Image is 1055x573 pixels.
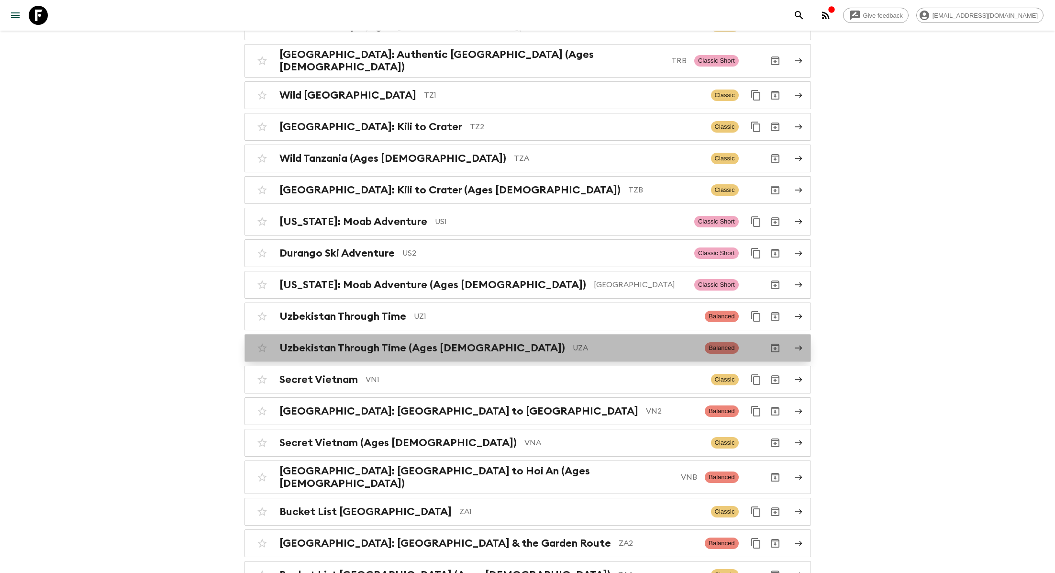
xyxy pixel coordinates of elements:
button: Archive [766,534,785,553]
a: Bucket List [GEOGRAPHIC_DATA]ZA1ClassicDuplicate for 45-59Archive [244,498,811,526]
span: Classic [711,121,739,133]
button: Archive [766,51,785,70]
button: Archive [766,370,785,389]
a: [US_STATE]: Moab Adventure (Ages [DEMOGRAPHIC_DATA])[GEOGRAPHIC_DATA]Classic ShortArchive [244,271,811,299]
h2: [GEOGRAPHIC_DATA]: [GEOGRAPHIC_DATA] to [GEOGRAPHIC_DATA] [279,405,638,417]
p: US2 [402,247,687,259]
p: UZ1 [414,311,698,322]
a: [GEOGRAPHIC_DATA]: Authentic [GEOGRAPHIC_DATA] (Ages [DEMOGRAPHIC_DATA])TRBClassic ShortArchive [244,44,811,78]
a: Give feedback [843,8,909,23]
button: Archive [766,212,785,231]
span: Classic [711,90,739,101]
h2: Wild Tanzania (Ages [DEMOGRAPHIC_DATA]) [279,152,506,165]
button: Archive [766,502,785,521]
a: [GEOGRAPHIC_DATA]: [GEOGRAPHIC_DATA] & the Garden RouteZA2BalancedDuplicate for 45-59Archive [244,529,811,557]
p: ZA2 [619,538,698,549]
div: [EMAIL_ADDRESS][DOMAIN_NAME] [916,8,1044,23]
h2: [GEOGRAPHIC_DATA]: Authentic [GEOGRAPHIC_DATA] (Ages [DEMOGRAPHIC_DATA]) [279,48,664,73]
p: ZA1 [459,506,703,517]
span: Balanced [705,538,738,549]
h2: Secret Vietnam (Ages [DEMOGRAPHIC_DATA]) [279,437,517,449]
button: search adventures [789,6,809,25]
h2: Bucket List [GEOGRAPHIC_DATA] [279,506,452,518]
h2: [GEOGRAPHIC_DATA]: Kili to Crater (Ages [DEMOGRAPHIC_DATA]) [279,184,621,196]
a: [GEOGRAPHIC_DATA]: [GEOGRAPHIC_DATA] to Hoi An (Ages [DEMOGRAPHIC_DATA])VNBBalancedArchive [244,461,811,494]
p: TRB [671,55,687,67]
span: Classic Short [694,55,739,67]
button: Archive [766,244,785,263]
button: Duplicate for 45-59 [746,212,766,231]
a: [GEOGRAPHIC_DATA]: Kili to Crater (Ages [DEMOGRAPHIC_DATA])TZBClassicArchive [244,176,811,204]
h2: [GEOGRAPHIC_DATA]: Kili to Crater [279,121,462,133]
a: Secret Vietnam (Ages [DEMOGRAPHIC_DATA])VNAClassicArchive [244,429,811,457]
button: Archive [766,180,785,200]
p: US1 [435,216,687,227]
p: VNB [681,472,697,483]
p: VNA [524,437,703,449]
span: Classic [711,506,739,517]
a: Secret VietnamVN1ClassicDuplicate for 45-59Archive [244,366,811,393]
span: Classic [711,153,739,164]
p: TZ2 [470,121,703,133]
button: Archive [766,117,785,136]
p: UZA [573,342,698,354]
h2: Secret Vietnam [279,373,358,386]
a: Uzbekistan Through Time (Ages [DEMOGRAPHIC_DATA])UZABalancedArchive [244,334,811,362]
button: Duplicate for 45-59 [746,370,766,389]
span: Classic [711,184,739,196]
a: Wild Tanzania (Ages [DEMOGRAPHIC_DATA])TZAClassicArchive [244,145,811,172]
p: TZ1 [424,90,703,101]
button: Duplicate for 45-59 [746,534,766,553]
span: Classic Short [694,279,739,291]
span: Balanced [705,342,738,354]
button: Archive [766,433,785,452]
a: [GEOGRAPHIC_DATA]: Kili to CraterTZ2ClassicDuplicate for 45-59Archive [244,113,811,141]
a: Durango Ski AdventureUS2Classic ShortDuplicate for 45-59Archive [244,239,811,267]
button: Duplicate for 45-59 [746,307,766,326]
h2: Wild [GEOGRAPHIC_DATA] [279,89,416,101]
button: Archive [766,275,785,294]
button: Duplicate for 45-59 [746,402,766,421]
span: [EMAIL_ADDRESS][DOMAIN_NAME] [927,12,1043,19]
p: TZA [514,153,703,164]
h2: Uzbekistan Through Time [279,310,406,323]
a: [GEOGRAPHIC_DATA]: [GEOGRAPHIC_DATA] to [GEOGRAPHIC_DATA]VN2BalancedDuplicate for 45-59Archive [244,397,811,425]
a: Uzbekistan Through TimeUZ1BalancedDuplicate for 45-59Archive [244,303,811,330]
span: Balanced [705,311,738,322]
h2: [US_STATE]: Moab Adventure [279,215,427,228]
span: Classic Short [694,216,739,227]
button: Archive [766,402,785,421]
span: Classic [711,437,739,449]
button: Archive [766,338,785,358]
p: [GEOGRAPHIC_DATA] [594,279,687,291]
button: Archive [766,86,785,105]
button: Archive [766,149,785,168]
h2: [GEOGRAPHIC_DATA]: [GEOGRAPHIC_DATA] & the Garden Route [279,537,611,550]
button: Archive [766,307,785,326]
button: Archive [766,468,785,487]
a: [US_STATE]: Moab AdventureUS1Classic ShortDuplicate for 45-59Archive [244,208,811,236]
p: TZB [628,184,703,196]
a: Wild [GEOGRAPHIC_DATA]TZ1ClassicDuplicate for 45-59Archive [244,81,811,109]
span: Classic [711,374,739,385]
p: VN2 [646,405,698,417]
h2: Uzbekistan Through Time (Ages [DEMOGRAPHIC_DATA]) [279,342,565,354]
span: Classic Short [694,247,739,259]
span: Balanced [705,472,738,483]
h2: [US_STATE]: Moab Adventure (Ages [DEMOGRAPHIC_DATA]) [279,279,586,291]
button: Duplicate for 45-59 [746,117,766,136]
p: VN1 [366,374,703,385]
span: Balanced [705,405,738,417]
button: Duplicate for 45-59 [746,502,766,521]
h2: [GEOGRAPHIC_DATA]: [GEOGRAPHIC_DATA] to Hoi An (Ages [DEMOGRAPHIC_DATA]) [279,465,674,490]
button: Duplicate for 45-59 [746,86,766,105]
button: Duplicate for 45-59 [746,244,766,263]
h2: Durango Ski Adventure [279,247,395,259]
span: Give feedback [858,12,908,19]
button: menu [6,6,25,25]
